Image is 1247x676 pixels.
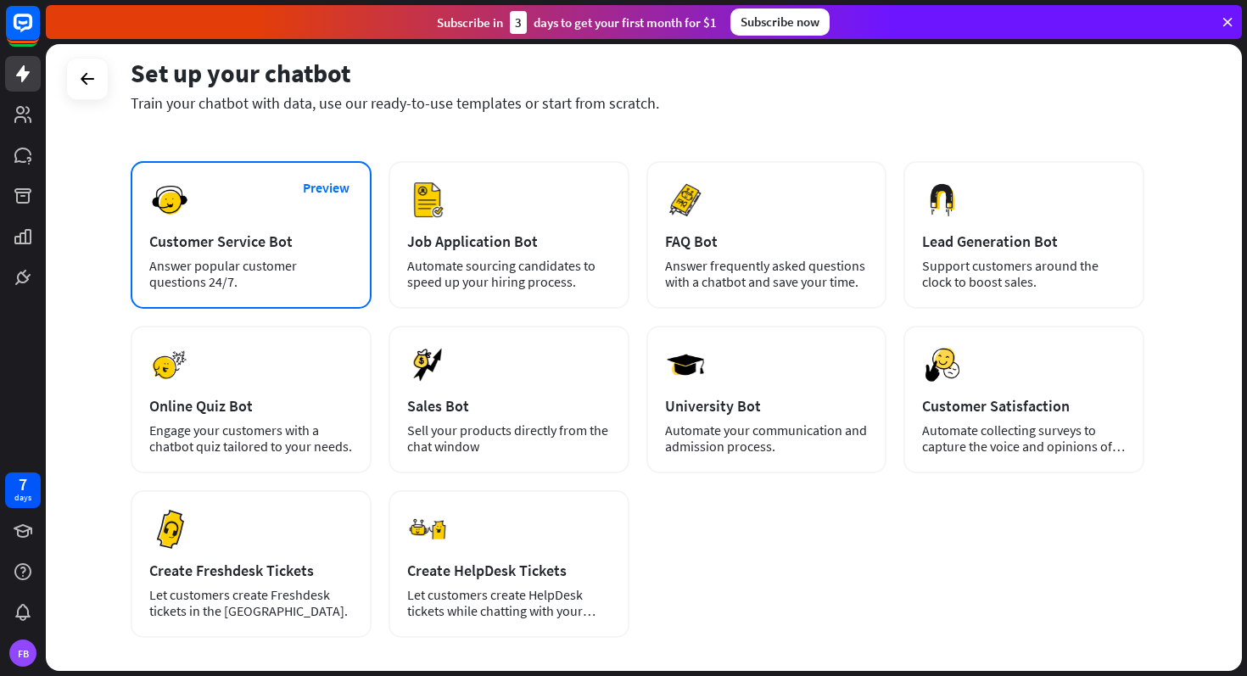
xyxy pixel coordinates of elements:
div: 3 [510,11,527,34]
div: Subscribe now [730,8,830,36]
button: Open LiveChat chat widget [14,7,64,58]
div: Let customers create HelpDesk tickets while chatting with your chatbot. [407,587,611,619]
div: Let customers create Freshdesk tickets in the [GEOGRAPHIC_DATA]. [149,587,353,619]
div: Automate sourcing candidates to speed up your hiring process. [407,258,611,290]
button: Preview [293,172,361,204]
div: Sales Bot [407,396,611,416]
div: Customer Satisfaction [922,396,1126,416]
div: Customer Service Bot [149,232,353,251]
div: FAQ Bot [665,232,869,251]
div: Train your chatbot with data, use our ready-to-use templates or start from scratch. [131,93,1144,113]
div: University Bot [665,396,869,416]
div: Sell your products directly from the chat window [407,422,611,455]
div: Support customers around the clock to boost sales. [922,258,1126,290]
div: Engage your customers with a chatbot quiz tailored to your needs. [149,422,353,455]
div: Answer frequently asked questions with a chatbot and save your time. [665,258,869,290]
div: Lead Generation Bot [922,232,1126,251]
div: FB [9,640,36,667]
div: 7 [19,477,27,492]
div: Set up your chatbot [131,57,1144,89]
div: Automate collecting surveys to capture the voice and opinions of your customers. [922,422,1126,455]
div: Automate your communication and admission process. [665,422,869,455]
div: Answer popular customer questions 24/7. [149,258,353,290]
div: Job Application Bot [407,232,611,251]
a: 7 days [5,472,41,508]
div: Subscribe in days to get your first month for $1 [437,11,717,34]
div: Create Freshdesk Tickets [149,561,353,580]
div: days [14,492,31,504]
div: Create HelpDesk Tickets [407,561,611,580]
div: Online Quiz Bot [149,396,353,416]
